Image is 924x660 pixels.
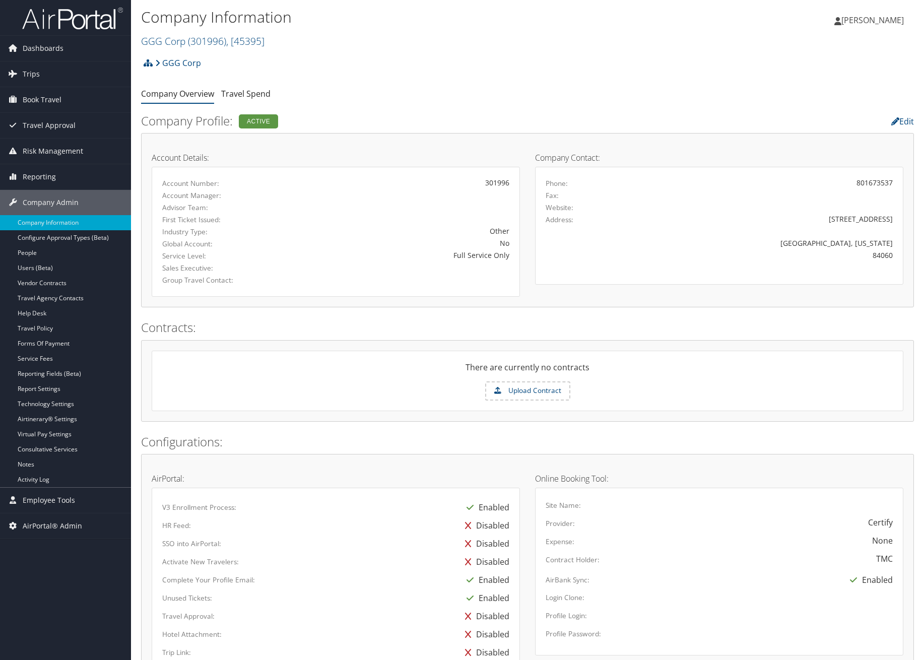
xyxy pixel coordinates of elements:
label: Address: [546,215,573,225]
label: Global Account: [162,239,268,249]
div: Active [239,114,278,128]
h4: Company Contact: [535,154,903,162]
label: V3 Enrollment Process: [162,502,236,512]
div: Disabled [460,516,509,535]
span: Company Admin [23,190,79,215]
label: Login Clone: [546,592,584,603]
a: Edit [891,116,914,127]
span: Employee Tools [23,488,75,513]
span: Travel Approval [23,113,76,138]
div: Disabled [460,607,509,625]
div: Certify [868,516,893,529]
div: Enabled [461,571,509,589]
label: Provider: [546,518,575,529]
div: [GEOGRAPHIC_DATA], [US_STATE] [636,238,893,248]
span: ( 301996 ) [188,34,226,48]
a: GGG Corp [141,34,265,48]
label: Activate New Travelers: [162,557,239,567]
label: Fax: [546,190,559,201]
div: Other [283,226,509,236]
label: Upload Contract [486,382,569,400]
div: 801673537 [856,177,893,188]
div: 301996 [283,177,509,188]
span: Reporting [23,164,56,189]
label: Account Number: [162,178,268,188]
div: Enabled [845,571,893,589]
img: airportal-logo.png [22,7,123,30]
h1: Company Information [141,7,656,28]
div: None [872,535,893,547]
a: [PERSON_NAME] [834,5,914,35]
div: Enabled [461,498,509,516]
label: Industry Type: [162,227,268,237]
label: Phone: [546,178,568,188]
div: Disabled [460,535,509,553]
label: Expense: [546,537,574,547]
label: Sales Executive: [162,263,268,273]
label: Profile Login: [546,611,587,621]
span: [PERSON_NAME] [841,15,904,26]
span: AirPortal® Admin [23,513,82,539]
div: 84060 [636,250,893,260]
span: , [ 45395 ] [226,34,265,48]
label: SSO into AirPortal: [162,539,221,549]
label: Profile Password: [546,629,601,639]
div: Full Service Only [283,250,509,260]
div: No [283,238,509,248]
h2: Contracts: [141,319,914,336]
span: Risk Management [23,139,83,164]
label: Group Travel Contact: [162,275,268,285]
a: Company Overview [141,88,214,99]
label: Service Level: [162,251,268,261]
label: Account Manager: [162,190,268,201]
div: TMC [876,553,893,565]
div: Disabled [460,553,509,571]
label: Unused Tickets: [162,593,212,603]
label: Site Name: [546,500,581,510]
label: First Ticket Issued: [162,215,268,225]
a: Travel Spend [221,88,271,99]
label: Trip Link: [162,647,191,657]
div: [STREET_ADDRESS] [636,214,893,224]
label: Complete Your Profile Email: [162,575,255,585]
h2: Company Profile: [141,112,651,129]
label: AirBank Sync: [546,575,589,585]
label: Contract Holder: [546,555,600,565]
label: Travel Approval: [162,611,215,621]
h4: AirPortal: [152,475,520,483]
label: Website: [546,203,573,213]
div: Disabled [460,625,509,643]
span: Trips [23,61,40,87]
div: Enabled [461,589,509,607]
h2: Configurations: [141,433,914,450]
div: There are currently no contracts [152,361,903,381]
span: Dashboards [23,36,63,61]
h4: Account Details: [152,154,520,162]
a: GGG Corp [155,53,201,73]
span: Book Travel [23,87,61,112]
label: HR Feed: [162,520,191,531]
h4: Online Booking Tool: [535,475,903,483]
label: Hotel Attachment: [162,629,222,639]
label: Advisor Team: [162,203,268,213]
